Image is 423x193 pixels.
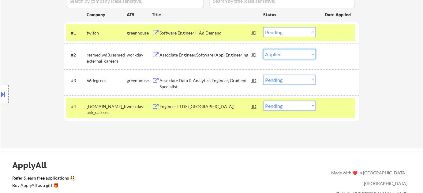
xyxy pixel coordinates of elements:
[127,52,152,58] div: workday
[251,75,257,86] div: JD
[325,12,352,18] div: Date Applied
[251,27,257,38] div: JD
[71,30,82,36] div: #1
[263,9,316,20] div: Status
[87,12,127,18] div: Company
[12,183,73,188] div: Buy ApplyAll as a gift 🎁
[159,104,252,110] div: Engineer I TDS ([GEOGRAPHIC_DATA])
[159,30,252,36] div: Software Engineer I- Ad Demand
[251,49,257,60] div: JD
[152,12,257,18] div: Title
[127,30,152,36] div: greenhouse
[127,12,152,18] div: ATS
[12,160,54,170] div: ApplyAll
[127,104,152,110] div: workday
[12,176,203,182] a: Refer & earn free applications 👯‍♀️
[159,52,252,58] div: Associate Engineer,Software (App) Engineering
[159,78,252,89] div: Associate Data & Analytics Engineer, Gradient Specialist
[329,167,408,189] div: Made with ❤️ in [GEOGRAPHIC_DATA], [GEOGRAPHIC_DATA]
[12,182,73,190] a: Buy ApplyAll as a gift 🎁
[251,101,257,112] div: JD
[87,30,127,36] div: twitch
[127,78,152,84] div: greenhouse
